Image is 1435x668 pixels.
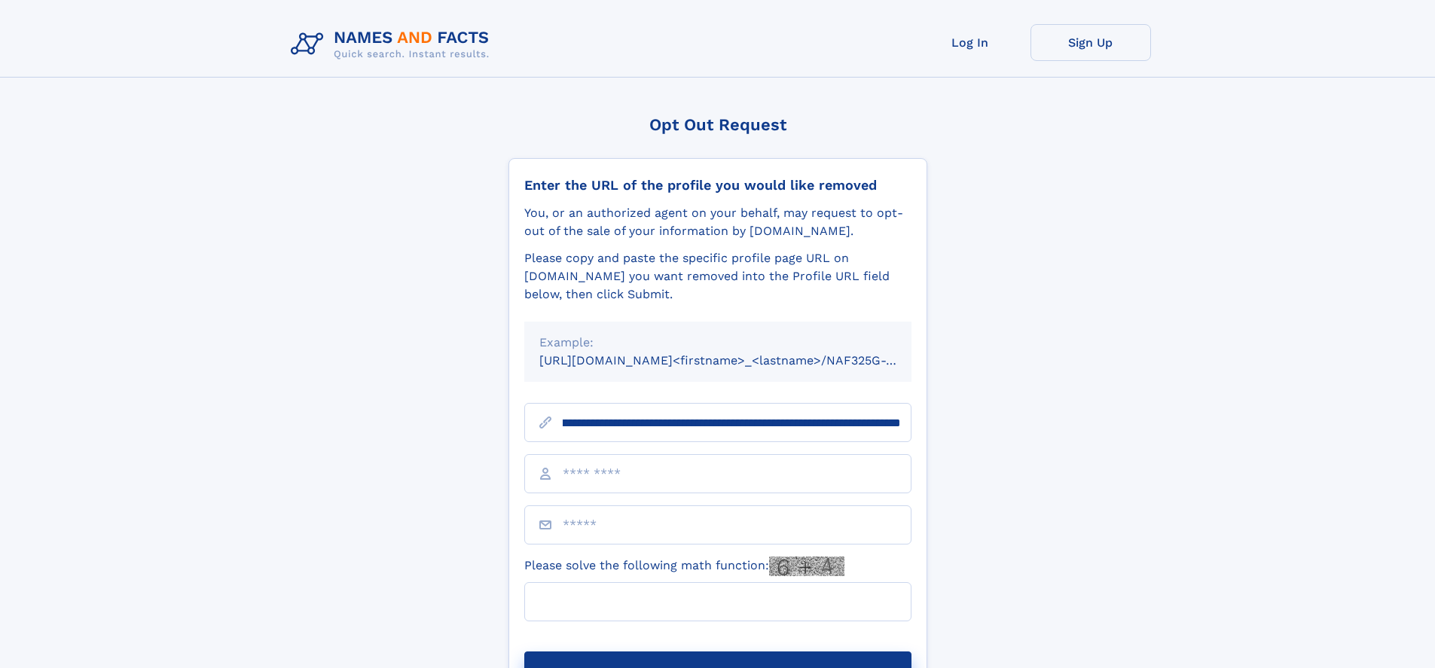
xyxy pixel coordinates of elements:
[524,177,911,194] div: Enter the URL of the profile you would like removed
[524,557,844,576] label: Please solve the following math function:
[508,115,927,134] div: Opt Out Request
[910,24,1030,61] a: Log In
[539,334,896,352] div: Example:
[524,204,911,240] div: You, or an authorized agent on your behalf, may request to opt-out of the sale of your informatio...
[539,353,940,368] small: [URL][DOMAIN_NAME]<firstname>_<lastname>/NAF325G-xxxxxxxx
[524,249,911,303] div: Please copy and paste the specific profile page URL on [DOMAIN_NAME] you want removed into the Pr...
[1030,24,1151,61] a: Sign Up
[285,24,502,65] img: Logo Names and Facts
